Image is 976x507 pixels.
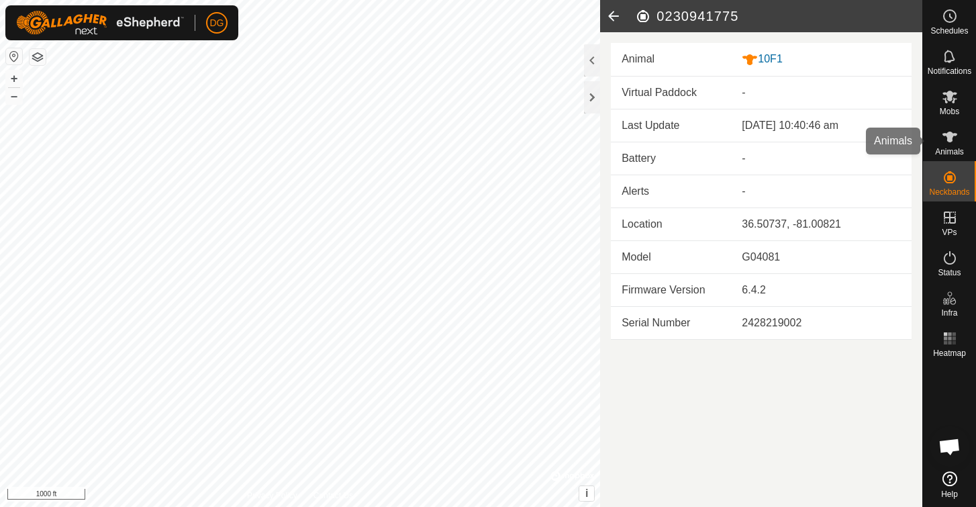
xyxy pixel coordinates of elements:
[742,87,745,98] app-display-virtual-paddock-transition: -
[742,249,901,265] div: G04081
[611,306,731,339] td: Serial Number
[742,51,901,68] div: 10F1
[611,43,731,76] td: Animal
[923,466,976,504] a: Help
[742,216,901,232] div: 36.50737, -81.00821
[938,269,961,277] span: Status
[579,486,594,501] button: i
[742,315,901,331] div: 2428219002
[611,208,731,240] td: Location
[742,282,901,298] div: 6.4.2
[942,228,957,236] span: VPs
[30,49,46,65] button: Map Layers
[585,488,588,499] span: i
[611,175,731,208] td: Alerts
[930,27,968,35] span: Schedules
[941,309,957,317] span: Infra
[611,273,731,306] td: Firmware Version
[742,150,901,167] div: -
[611,142,731,175] td: Battery
[611,77,731,109] td: Virtual Paddock
[6,71,22,87] button: +
[313,490,353,502] a: Contact Us
[635,8,922,24] h2: 0230941775
[247,490,297,502] a: Privacy Policy
[731,175,912,208] td: -
[929,188,969,196] span: Neckbands
[16,11,184,35] img: Gallagher Logo
[6,48,22,64] button: Reset Map
[941,490,958,498] span: Help
[928,67,971,75] span: Notifications
[933,349,966,357] span: Heatmap
[6,88,22,104] button: –
[611,109,731,142] td: Last Update
[940,107,959,116] span: Mobs
[935,148,964,156] span: Animals
[742,118,901,134] div: [DATE] 10:40:46 am
[930,426,970,467] div: Open chat
[611,240,731,273] td: Model
[210,16,224,30] span: DG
